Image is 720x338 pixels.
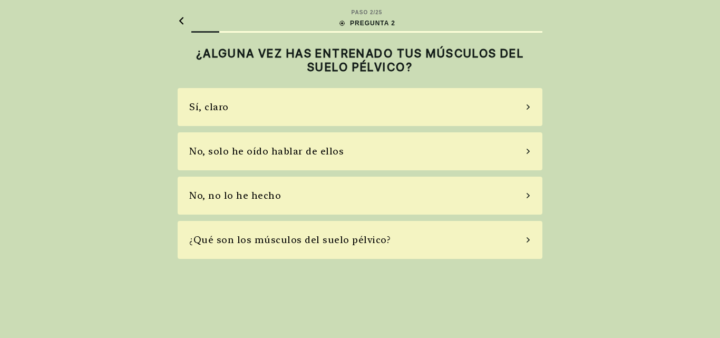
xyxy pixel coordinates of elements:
[189,144,344,158] div: No, solo he oído hablar de ellos
[338,18,395,28] div: PREGUNTA 2
[189,100,229,114] div: Sí, claro
[178,46,542,74] h2: ¿ALGUNA VEZ HAS ENTRENADO TUS MÚSCULOS DEL SUELO PÉLVICO?
[352,8,383,16] div: PASO 2 / 25
[189,188,281,202] div: No, no lo he hecho
[189,233,391,247] div: ¿Qué son los músculos del suelo pélvico?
